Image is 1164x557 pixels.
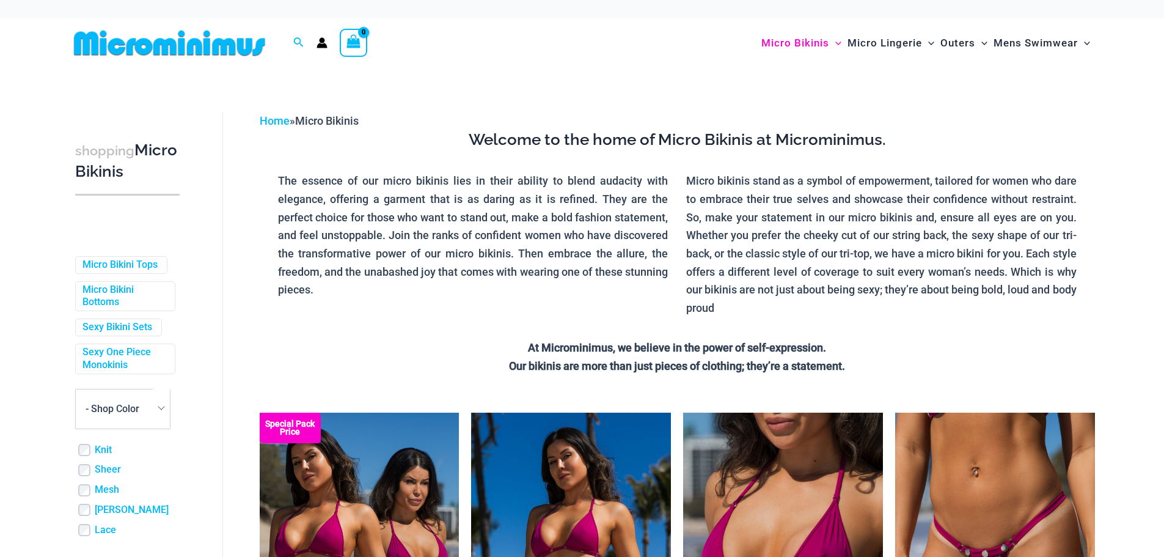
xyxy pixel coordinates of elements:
a: Search icon link [293,35,304,51]
a: OutersMenu ToggleMenu Toggle [937,24,990,62]
h3: Welcome to the home of Micro Bikinis at Microminimus. [269,130,1086,150]
p: Micro bikinis stand as a symbol of empowerment, tailored for women who dare to embrace their true... [686,172,1077,317]
a: Micro BikinisMenu ToggleMenu Toggle [758,24,844,62]
b: Special Pack Price [260,420,321,436]
span: - Shop Color [76,389,170,429]
img: MM SHOP LOGO FLAT [69,29,270,57]
a: [PERSON_NAME] [95,504,169,517]
a: View Shopping Cart, empty [340,29,368,57]
span: Micro Lingerie [847,28,922,59]
strong: At Microminimus, we believe in the power of self-expression. [528,341,826,354]
span: Micro Bikinis [761,28,829,59]
span: shopping [75,143,134,158]
a: Micro LingerieMenu ToggleMenu Toggle [844,24,937,62]
a: Micro Bikini Tops [82,259,158,271]
a: Mens SwimwearMenu ToggleMenu Toggle [990,24,1093,62]
span: Outers [940,28,975,59]
a: Lace [95,524,116,537]
span: » [260,114,359,127]
a: Mesh [95,484,119,496]
strong: Our bikinis are more than just pieces of clothing; they’re a statement. [509,360,845,372]
span: Mens Swimwear [994,28,1078,59]
a: Account icon link [317,37,328,48]
a: Sexy One Piece Monokinis [82,346,166,372]
span: Menu Toggle [975,28,987,59]
a: Sexy Bikini Sets [82,321,152,334]
p: The essence of our micro bikinis lies in their ability to blend audacity with elegance, offering ... [278,172,668,299]
span: - Shop Color [75,389,170,429]
nav: Site Navigation [756,23,1096,64]
span: Menu Toggle [829,28,841,59]
h3: Micro Bikinis [75,140,180,182]
a: Knit [95,444,112,457]
span: Menu Toggle [922,28,934,59]
a: Sheer [95,463,121,476]
span: Micro Bikinis [295,114,359,127]
a: Micro Bikini Bottoms [82,284,166,309]
a: Home [260,114,290,127]
span: Menu Toggle [1078,28,1090,59]
span: - Shop Color [86,403,139,415]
